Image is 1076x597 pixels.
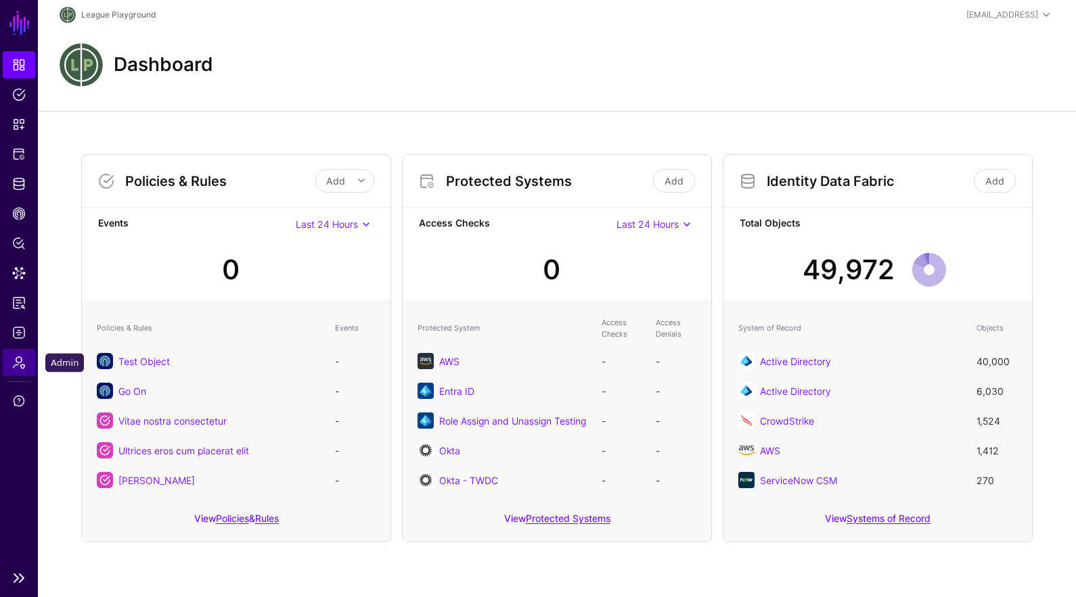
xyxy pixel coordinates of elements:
[649,346,703,376] td: -
[411,310,595,346] th: Protected System
[738,353,755,369] img: svg+xml;base64,PHN2ZyB3aWR0aD0iNjQiIGhlaWdodD0iNjQiIHZpZXdCb3g9IjAgMCA2NCA2NCIgZmlsbD0ibm9uZSIgeG...
[418,383,434,399] img: svg+xml;base64,PHN2ZyB3aWR0aD0iNjQiIGhlaWdodD0iNjQiIHZpZXdCb3g9IjAgMCA2NCA2NCIgZmlsbD0ibm9uZSIgeG...
[418,353,434,369] img: svg+xml;base64,PHN2ZyB3aWR0aD0iNjQiIGhlaWdodD0iNjQiIHZpZXdCb3g9IjAgMCA2NCA2NCIgZmlsbD0ibm9uZSIgeG...
[738,472,755,488] img: svg+xml;base64,PHN2ZyB3aWR0aD0iNjQiIGhlaWdodD0iNjQiIHZpZXdCb3g9IjAgMCA2NCA2NCIgZmlsbD0ibm9uZSIgeG...
[970,435,1024,465] td: 1,412
[649,310,703,346] th: Access Denials
[45,354,84,373] div: Admin
[803,249,895,290] div: 49,972
[60,7,76,23] img: svg+xml;base64,PHN2ZyB3aWR0aD0iNDQwIiBoZWlnaHQ9IjQ0MCIgdmlld0JveD0iMCAwIDQ0MCA0NDAiIGZpbGw9Im5vbm...
[974,169,1016,193] a: Add
[60,43,103,87] img: svg+xml;base64,PHN2ZyB3aWR0aD0iNDQwIiBoZWlnaHQ9IjQ0MCIgdmlld0JveD0iMCAwIDQ0MCA0NDAiIGZpbGw9Im5vbm...
[12,58,26,72] span: Dashboard
[439,445,460,456] a: Okta
[3,289,35,316] a: Reports
[732,310,970,346] th: System of Record
[12,394,26,408] span: Support
[12,296,26,310] span: Reports
[595,465,649,495] td: -
[418,412,434,429] img: svg+xml;base64,PHN2ZyB3aWR0aD0iNjQiIGhlaWdodD0iNjQiIHZpZXdCb3g9IjAgMCA2NCA2NCIgZmlsbD0ibm9uZSIgeG...
[82,503,390,542] div: View &
[328,435,382,465] td: -
[3,141,35,168] a: Protected Systems
[439,415,586,427] a: Role Assign and Unassign Testing
[12,266,26,280] span: Data Lens
[12,237,26,250] span: Policy Lens
[328,346,382,376] td: -
[328,310,382,346] th: Events
[649,376,703,406] td: -
[653,169,695,193] a: Add
[760,415,814,427] a: CrowdStrike
[12,88,26,101] span: Policies
[418,472,434,488] img: svg+xml;base64,PHN2ZyB3aWR0aD0iNjQiIGhlaWdodD0iNjQiIHZpZXdCb3g9IjAgMCA2NCA2NCIgZmlsbD0ibm9uZSIgeG...
[595,406,649,435] td: -
[439,385,474,397] a: Entra ID
[738,442,755,458] img: svg+xml;base64,PHN2ZyB4bWxucz0iaHR0cDovL3d3dy53My5vcmcvMjAwMC9zdmciIHhtbG5zOnhsaW5rPSJodHRwOi8vd3...
[3,200,35,227] a: CAEP Hub
[446,173,650,189] h3: Protected Systems
[118,415,227,427] a: Vitae nostra consectetur
[98,216,296,233] strong: Events
[222,249,240,290] div: 0
[81,9,156,20] a: League Playground
[118,475,195,486] a: [PERSON_NAME]
[767,173,971,189] h3: Identity Data Fabric
[760,385,831,397] a: Active Directory
[12,326,26,339] span: Logs
[617,218,679,230] span: Last 24 Hours
[970,346,1024,376] td: 40,000
[595,346,649,376] td: -
[12,356,26,369] span: Admin
[216,512,249,524] a: Policies
[255,512,279,524] a: Rules
[439,356,459,367] a: AWS
[649,406,703,435] td: -
[328,406,382,435] td: -
[543,249,560,290] div: 0
[118,356,170,367] a: Test Object
[8,8,31,38] a: SGNL
[118,445,249,456] a: Ultrices eros cum placerat elit
[970,406,1024,435] td: 1,524
[847,512,931,524] a: Systems of Record
[649,435,703,465] td: -
[403,503,711,542] div: View
[418,442,434,458] img: svg+xml;base64,PHN2ZyB3aWR0aD0iNjQiIGhlaWdodD0iNjQiIHZpZXdCb3g9IjAgMCA2NCA2NCIgZmlsbD0ibm9uZSIgeG...
[595,435,649,465] td: -
[595,310,649,346] th: Access Checks
[970,376,1024,406] td: 6,030
[723,503,1032,542] div: View
[118,385,146,397] a: Go On
[419,216,617,233] strong: Access Checks
[3,230,35,257] a: Policy Lens
[3,81,35,108] a: Policies
[3,319,35,346] a: Logs
[526,512,610,524] a: Protected Systems
[326,175,345,187] span: Add
[595,376,649,406] td: -
[649,465,703,495] td: -
[760,445,780,456] a: AWS
[760,475,837,486] a: ServiceNow CSM
[3,170,35,197] a: Identity Data Fabric
[970,310,1024,346] th: Objects
[439,475,498,486] a: Okta - TWDC
[125,173,315,189] h3: Policies & Rules
[12,118,26,131] span: Snippets
[738,412,755,429] img: svg+xml;base64,PHN2ZyB3aWR0aD0iNjQiIGhlaWdodD0iNjQiIHZpZXdCb3g9IjAgMCA2NCA2NCIgZmlsbD0ibm9uZSIgeG...
[328,465,382,495] td: -
[740,216,1016,233] strong: Total Objects
[114,53,213,76] h2: Dashboard
[970,465,1024,495] td: 270
[12,207,26,220] span: CAEP Hub
[296,218,358,230] span: Last 24 Hours
[3,349,35,376] a: Admin
[738,383,755,399] img: svg+xml;base64,PHN2ZyB3aWR0aD0iNjQiIGhlaWdodD0iNjQiIHZpZXdCb3g9IjAgMCA2NCA2NCIgZmlsbD0ibm9uZSIgeG...
[966,9,1038,21] div: [EMAIL_ADDRESS]
[90,310,328,346] th: Policies & Rules
[3,51,35,78] a: Dashboard
[12,177,26,191] span: Identity Data Fabric
[12,147,26,161] span: Protected Systems
[3,260,35,287] a: Data Lens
